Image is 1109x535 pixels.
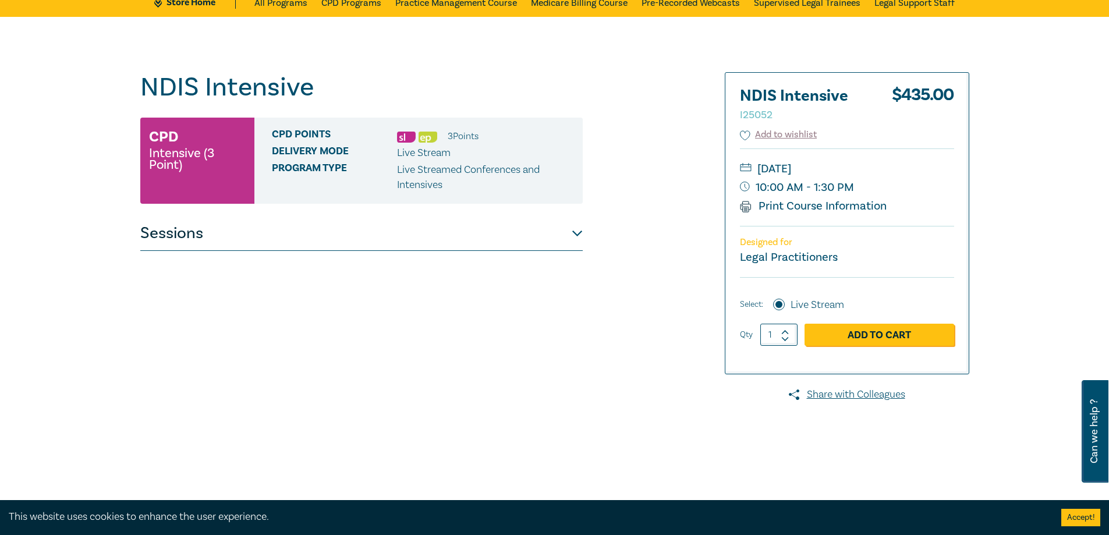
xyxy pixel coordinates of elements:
button: Add to wishlist [740,128,817,141]
small: I25052 [740,108,773,122]
span: Delivery Mode [272,146,397,161]
button: Accept cookies [1061,509,1100,526]
button: Sessions [140,216,583,251]
p: Live Streamed Conferences and Intensives [397,162,574,193]
span: Select: [740,298,763,311]
h2: NDIS Intensive [740,87,868,122]
a: Print Course Information [740,199,887,214]
label: Qty [740,328,753,341]
small: Legal Practitioners [740,250,838,265]
small: [DATE] [740,160,954,178]
label: Live Stream [791,297,844,313]
div: This website uses cookies to enhance the user experience. [9,509,1044,525]
a: Share with Colleagues [725,387,969,402]
span: Program type [272,162,397,193]
p: Designed for [740,237,954,248]
small: 10:00 AM - 1:30 PM [740,178,954,197]
input: 1 [760,324,798,346]
img: Ethics & Professional Responsibility [419,132,437,143]
small: Intensive (3 Point) [149,147,246,171]
a: Add to Cart [805,324,954,346]
span: Live Stream [397,146,451,160]
div: $ 435.00 [892,87,954,128]
img: Substantive Law [397,132,416,143]
span: CPD Points [272,129,397,144]
li: 3 Point s [448,129,479,144]
span: Can we help ? [1089,387,1100,476]
h1: NDIS Intensive [140,72,583,102]
h3: CPD [149,126,178,147]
